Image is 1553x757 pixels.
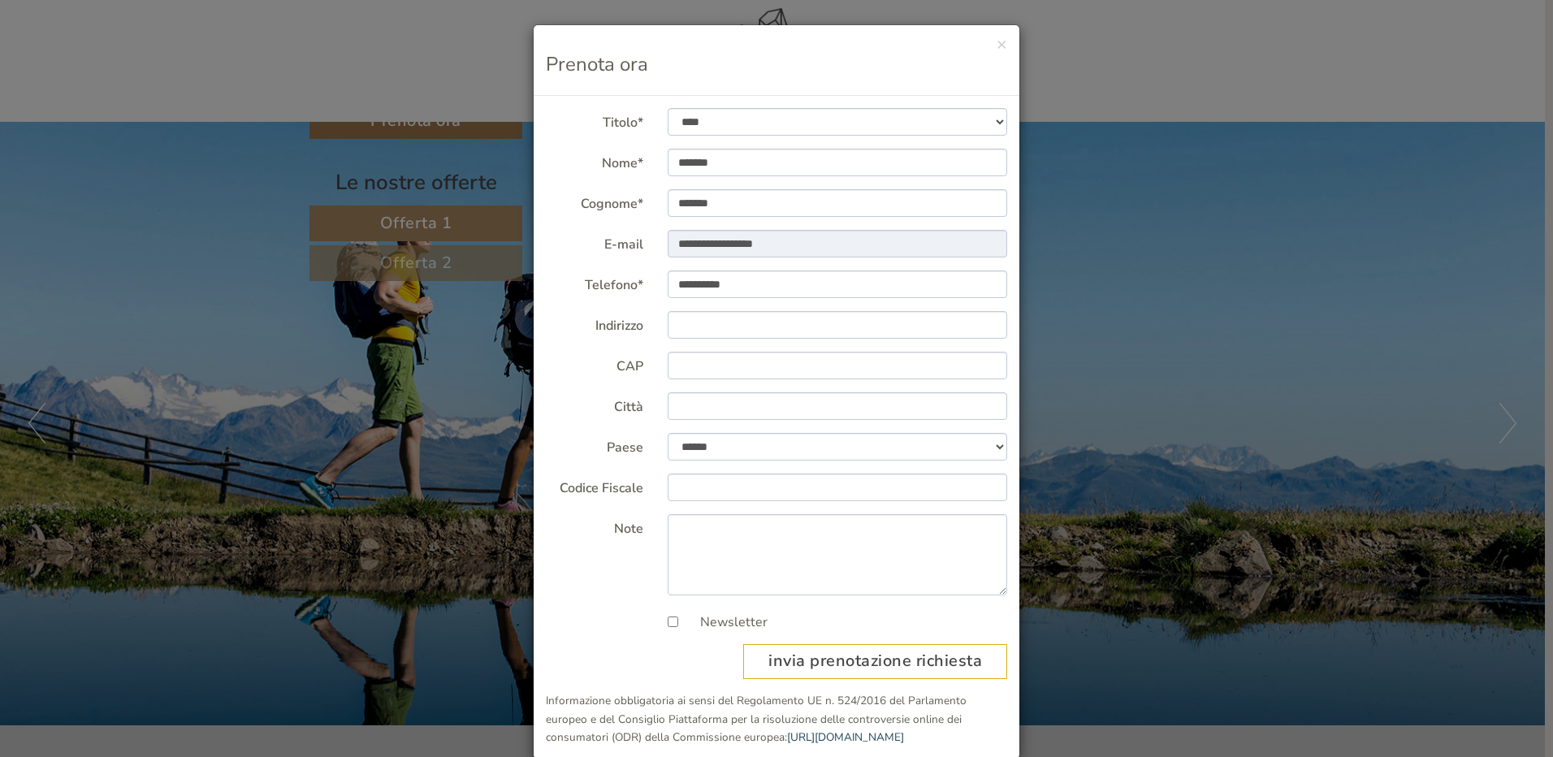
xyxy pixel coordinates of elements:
[787,729,904,745] a: [URL][DOMAIN_NAME]
[534,270,655,295] label: Telefono*
[546,54,1007,75] h3: Prenota ora
[534,149,655,173] label: Nome*
[534,392,655,417] label: Città
[534,474,655,498] label: Codice Fiscale
[534,108,655,132] label: Titolo*
[534,352,655,376] label: CAP
[684,613,768,632] label: Newsletter
[546,693,967,746] small: Informazione obbligatoria ai sensi del Regolamento UE n. 524/2016 del Parlamento europeo e del Co...
[534,189,655,214] label: Cognome*
[534,230,655,254] label: E-mail
[534,514,655,539] label: Note
[997,36,1007,53] button: ×
[743,644,1007,679] button: invia prenotazione richiesta
[534,311,655,335] label: Indirizzo
[534,433,655,457] label: Paese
